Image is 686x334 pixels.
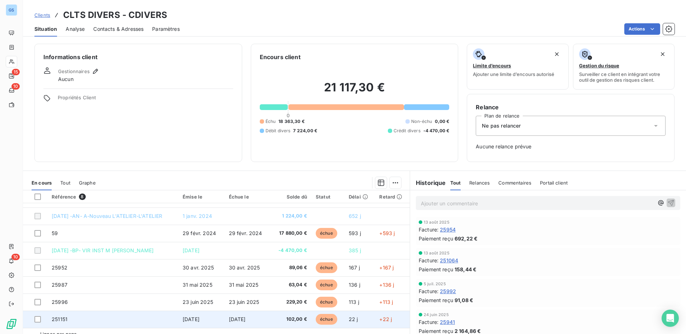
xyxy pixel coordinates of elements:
span: Tout [60,180,70,186]
h6: Informations client [43,53,233,61]
span: 91,08 € [455,296,473,304]
span: [DATE] -BP- VIR INST M [PERSON_NAME] [52,247,154,253]
span: 251151 [52,316,67,322]
span: Portail client [540,180,568,186]
span: échue [316,297,337,307]
span: Relances [469,180,490,186]
span: +593 j [379,230,395,236]
span: 102,00 € [275,316,307,323]
span: échue [316,314,337,325]
span: 59 [52,230,58,236]
span: Analyse [66,25,85,33]
span: 17 880,00 € [275,230,307,237]
span: 31 mai 2025 [229,282,259,288]
span: 15 [12,69,20,75]
span: Situation [34,25,57,33]
span: 25987 [52,282,67,288]
span: 0 [287,113,290,118]
span: 113 j [349,299,359,305]
span: 89,06 € [275,264,307,271]
span: 385 j [349,247,361,253]
span: Gestionnaires [58,68,90,74]
span: 30 avr. 2025 [183,264,214,271]
span: 25992 [440,287,456,295]
span: 1 janv. 2024 [183,213,212,219]
span: [DATE] [183,316,199,322]
h6: Relance [476,103,666,111]
div: Échue le [229,194,267,200]
span: 18 363,30 € [278,118,305,125]
span: Propriétés Client [58,95,233,105]
div: Émise le [183,194,220,200]
span: [DATE] [183,247,199,253]
img: Logo LeanPay [6,318,17,330]
span: échue [316,280,337,290]
span: 10 [11,83,20,90]
span: +167 j [379,264,394,271]
span: Surveiller ce client en intégrant votre outil de gestion des risques client. [579,71,668,83]
span: Ajouter une limite d’encours autorisé [473,71,554,77]
span: Facture : [419,226,438,233]
span: +113 j [379,299,393,305]
span: Aucune relance prévue [476,143,666,150]
span: Paiement reçu [419,266,453,273]
span: 23 juin 2025 [183,299,213,305]
span: Échu [266,118,276,125]
span: 31 mai 2025 [183,282,212,288]
span: Paiement reçu [419,235,453,242]
span: 63,04 € [275,281,307,288]
span: Crédit divers [394,128,420,134]
span: Clients [34,12,50,18]
span: 251064 [440,257,458,264]
span: Facture : [419,287,438,295]
span: 229,20 € [275,299,307,306]
span: 5 juil. 2025 [424,282,446,286]
span: 25996 [52,299,68,305]
span: Facture : [419,318,438,326]
span: 593 j [349,230,361,236]
span: [DATE] [229,316,246,322]
span: 25941 [440,318,455,326]
span: +136 j [379,282,394,288]
span: 23 juin 2025 [229,299,259,305]
span: 0,00 € [435,118,449,125]
span: 692,22 € [455,235,478,242]
div: Retard [379,194,405,200]
span: 10 [11,254,20,260]
span: échue [316,228,337,239]
a: Clients [34,11,50,19]
div: Solde dû [275,194,307,200]
button: Limite d’encoursAjouter une limite d’encours autorisé [467,44,568,90]
span: -4 470,00 € [275,247,307,254]
button: Gestion du risqueSurveiller ce client en intégrant votre outil de gestion des risques client. [573,44,675,90]
span: 7 224,00 € [293,128,317,134]
span: échue [316,262,337,273]
button: Actions [624,23,660,35]
span: 158,44 € [455,266,476,273]
span: +22 j [379,316,392,322]
span: Ne pas relancer [482,122,521,129]
span: 13 août 2025 [424,251,450,255]
div: Statut [316,194,340,200]
span: Contacts & Adresses [93,25,144,33]
div: Délai [349,194,371,200]
span: Tout [450,180,461,186]
span: 29 févr. 2024 [229,230,262,236]
span: 136 j [349,282,360,288]
h6: Historique [410,178,446,187]
div: Open Intercom Messenger [662,310,679,327]
span: 1 224,00 € [275,213,307,220]
div: Référence [52,194,174,200]
h6: Encours client [260,53,301,61]
span: 652 j [349,213,361,219]
span: 13 août 2025 [424,220,450,224]
h2: 21 117,30 € [260,80,450,102]
span: Gestion du risque [579,63,619,68]
span: Paramètres [152,25,180,33]
span: 167 j [349,264,360,271]
span: Graphe [79,180,96,186]
span: Facture : [419,257,438,264]
span: Non-échu [411,118,432,125]
span: Aucun [58,76,74,83]
span: Limite d’encours [473,63,511,68]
